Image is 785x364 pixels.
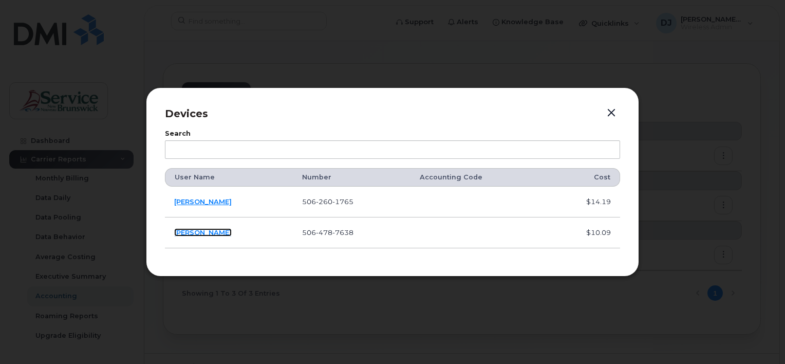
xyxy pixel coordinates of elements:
th: Number [293,168,410,187]
span: 260 [316,197,332,206]
span: 478 [316,228,332,236]
th: Cost [547,168,620,187]
span: 7638 [332,228,353,236]
span: 506 [302,197,353,206]
td: $14.19 [547,187,620,217]
a: [PERSON_NAME] [174,228,232,236]
a: [PERSON_NAME] [174,197,232,206]
span: 506 [302,228,353,236]
th: User Name [165,168,293,187]
th: Accounting Code [410,168,547,187]
label: Search [165,131,620,137]
span: 1765 [332,197,353,206]
td: $10.09 [547,217,620,248]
